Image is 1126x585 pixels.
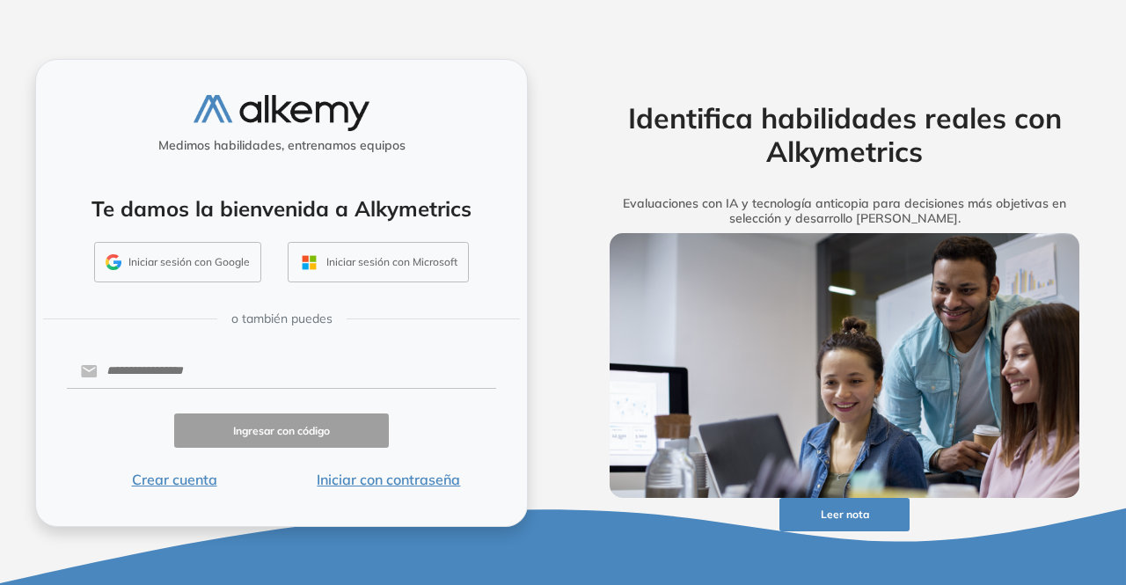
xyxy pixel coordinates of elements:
[299,252,319,273] img: OUTLOOK_ICON
[231,310,333,328] span: o también puedes
[67,469,281,490] button: Crear cuenta
[281,469,496,490] button: Iniciar con contraseña
[809,381,1126,585] iframe: Chat Widget
[59,196,504,222] h4: Te damos la bienvenida a Alkymetrics
[583,101,1106,169] h2: Identifica habilidades reales con Alkymetrics
[809,381,1126,585] div: Widget de chat
[174,413,389,448] button: Ingresar con código
[194,95,369,131] img: logo-alkemy
[106,254,121,270] img: GMAIL_ICON
[779,498,910,532] button: Leer nota
[43,138,520,153] h5: Medimos habilidades, entrenamos equipos
[583,196,1106,226] h5: Evaluaciones con IA y tecnología anticopia para decisiones más objetivas en selección y desarroll...
[94,242,261,282] button: Iniciar sesión con Google
[610,233,1080,498] img: img-more-info
[288,242,469,282] button: Iniciar sesión con Microsoft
